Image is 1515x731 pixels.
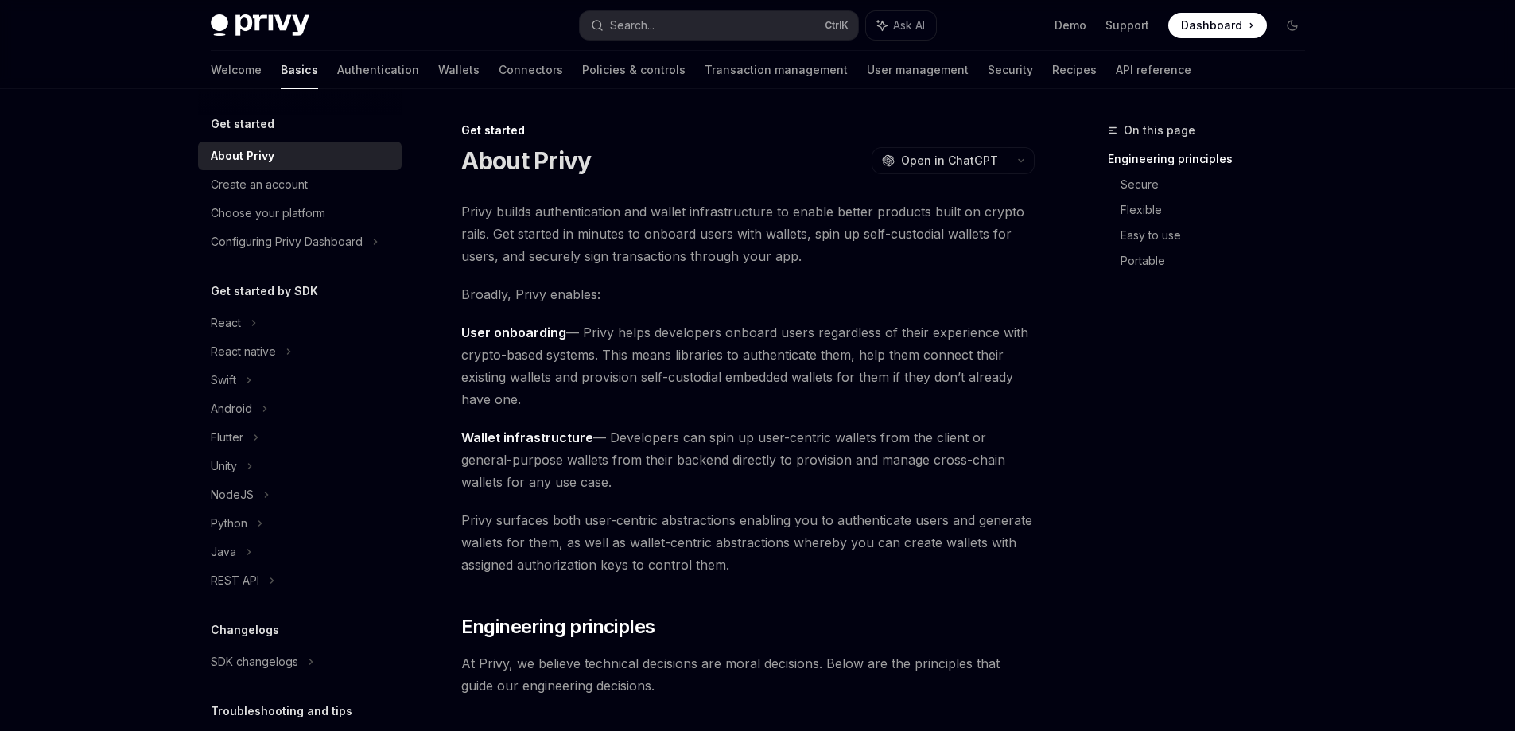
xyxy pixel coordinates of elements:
span: — Privy helps developers onboard users regardless of their experience with crypto-based systems. ... [461,321,1035,410]
h5: Troubleshooting and tips [211,702,352,721]
div: Get started [461,122,1035,138]
a: Secure [1121,172,1318,197]
a: Basics [281,51,318,89]
strong: Wallet infrastructure [461,430,593,445]
span: Dashboard [1181,17,1242,33]
button: Toggle dark mode [1280,13,1305,38]
a: Recipes [1052,51,1097,89]
span: Engineering principles [461,614,655,640]
a: Support [1105,17,1149,33]
div: Flutter [211,428,243,447]
a: Dashboard [1168,13,1267,38]
span: — Developers can spin up user-centric wallets from the client or general-purpose wallets from the... [461,426,1035,493]
a: Security [988,51,1033,89]
div: About Privy [211,146,274,165]
div: Swift [211,371,236,390]
a: Easy to use [1121,223,1318,248]
strong: User onboarding [461,325,566,340]
div: Create an account [211,175,308,194]
div: React native [211,342,276,361]
button: Ask AI [866,11,936,40]
a: API reference [1116,51,1191,89]
span: Broadly, Privy enables: [461,283,1035,305]
button: Search...CtrlK [580,11,858,40]
span: On this page [1124,121,1195,140]
a: Welcome [211,51,262,89]
a: About Privy [198,142,402,170]
a: Engineering principles [1108,146,1318,172]
a: Transaction management [705,51,848,89]
div: React [211,313,241,332]
div: SDK changelogs [211,652,298,671]
a: Policies & controls [582,51,686,89]
div: Search... [610,16,655,35]
div: Java [211,542,236,562]
a: Connectors [499,51,563,89]
a: Portable [1121,248,1318,274]
h5: Get started by SDK [211,282,318,301]
a: User management [867,51,969,89]
div: Choose your platform [211,204,325,223]
h1: About Privy [461,146,592,175]
div: NodeJS [211,485,254,504]
span: Open in ChatGPT [901,153,998,169]
span: Ask AI [893,17,925,33]
span: Privy builds authentication and wallet infrastructure to enable better products built on crypto r... [461,200,1035,267]
div: Android [211,399,252,418]
a: Create an account [198,170,402,199]
a: Wallets [438,51,480,89]
img: dark logo [211,14,309,37]
span: Ctrl K [825,19,849,32]
a: Flexible [1121,197,1318,223]
div: Python [211,514,247,533]
a: Choose your platform [198,199,402,227]
span: At Privy, we believe technical decisions are moral decisions. Below are the principles that guide... [461,652,1035,697]
h5: Get started [211,115,274,134]
a: Demo [1055,17,1086,33]
span: Privy surfaces both user-centric abstractions enabling you to authenticate users and generate wal... [461,509,1035,576]
div: REST API [211,571,259,590]
a: Authentication [337,51,419,89]
div: Configuring Privy Dashboard [211,232,363,251]
div: Unity [211,457,237,476]
button: Open in ChatGPT [872,147,1008,174]
h5: Changelogs [211,620,279,640]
